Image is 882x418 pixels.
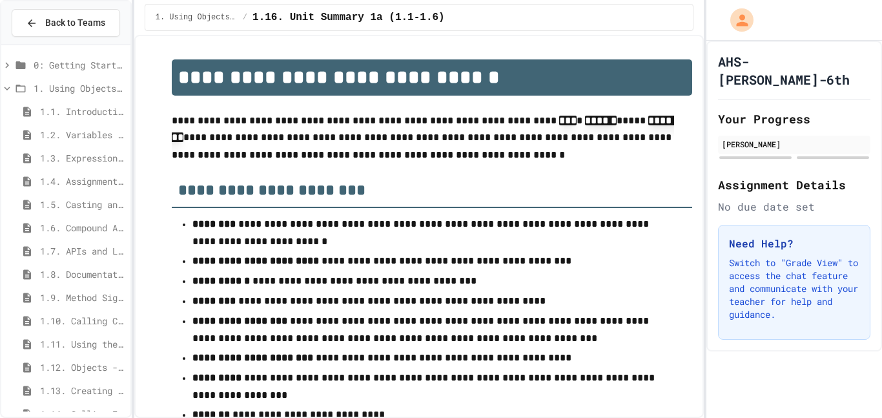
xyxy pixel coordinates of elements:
span: 1.5. Casting and Ranges of Values [40,198,125,211]
span: 1. Using Objects and Methods [156,12,238,23]
span: 1.13. Creating and Initializing Objects: Constructors [40,384,125,397]
span: Back to Teams [45,16,105,30]
span: 1.11. Using the Math Class [40,337,125,351]
span: 1.8. Documentation with Comments and Preconditions [40,267,125,281]
div: [PERSON_NAME] [722,138,867,150]
span: 1.12. Objects - Instances of Classes [40,361,125,374]
span: 1.3. Expressions and Output [New] [40,151,125,165]
span: 1.1. Introduction to Algorithms, Programming, and Compilers [40,105,125,118]
span: 1.6. Compound Assignment Operators [40,221,125,235]
span: 1. Using Objects and Methods [34,81,125,95]
h2: Your Progress [718,110,870,128]
h1: AHS-[PERSON_NAME]-6th [718,52,870,89]
span: 1.7. APIs and Libraries [40,244,125,258]
p: Switch to "Grade View" to access the chat feature and communicate with your teacher for help and ... [729,256,859,321]
span: 1.4. Assignment and Input [40,174,125,188]
div: No due date set [718,199,870,214]
span: 0: Getting Started [34,58,125,72]
span: 1.10. Calling Class Methods [40,314,125,328]
h2: Assignment Details [718,176,870,194]
span: 1.16. Unit Summary 1a (1.1-1.6) [252,10,445,25]
div: My Account [717,5,757,35]
span: / [243,12,247,23]
span: 1.9. Method Signatures [40,291,125,304]
h3: Need Help? [729,236,859,251]
button: Back to Teams [12,9,120,37]
span: 1.2. Variables and Data Types [40,128,125,141]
